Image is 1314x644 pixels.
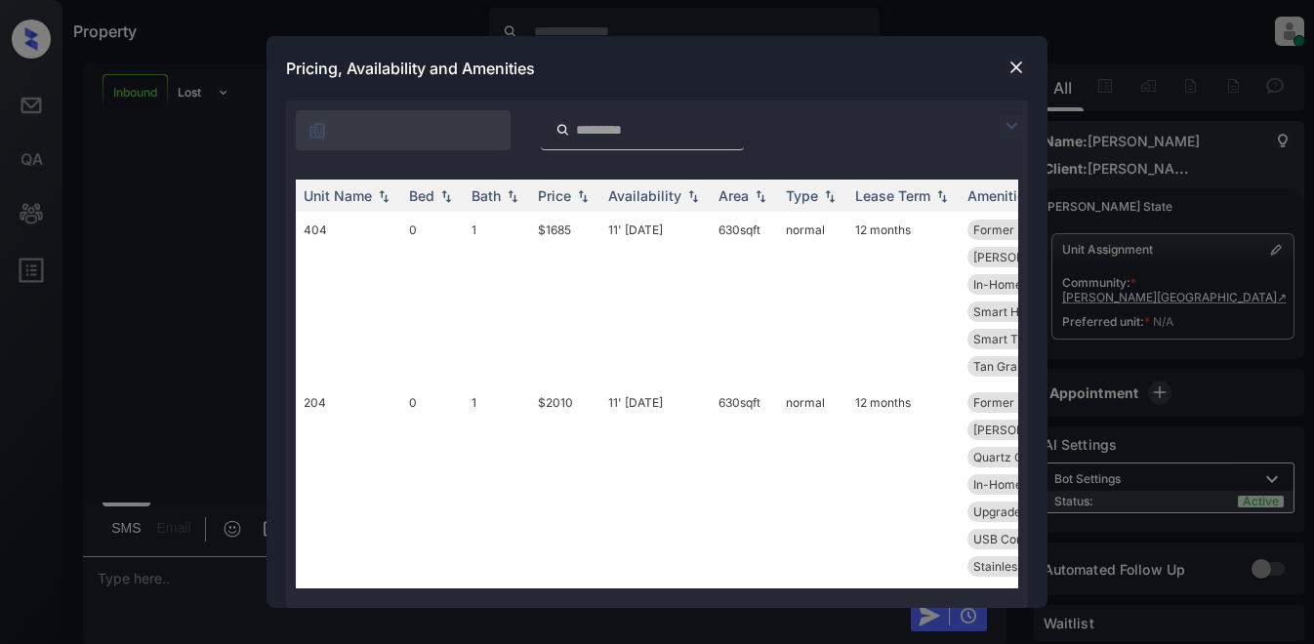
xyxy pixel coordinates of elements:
[847,384,960,584] td: 12 months
[600,212,711,384] td: 11' [DATE]
[401,384,464,584] td: 0
[555,121,570,139] img: icon-zuma
[608,187,681,204] div: Availability
[973,559,1063,574] span: Stainless Steel...
[973,532,1076,546] span: USB Compatible ...
[530,212,600,384] td: $1685
[973,395,1083,410] span: Former Mgmt Ren...
[530,384,600,584] td: $2010
[973,277,1079,292] span: In-Home Washer ...
[711,212,778,384] td: 630 sqft
[973,359,1072,374] span: Tan Granite Cou...
[503,189,522,203] img: sorting
[973,504,1070,519] span: Upgrades: Studi...
[973,450,1072,464] span: Quartz Countert...
[711,384,778,584] td: 630 sqft
[296,212,401,384] td: 404
[973,477,1079,492] span: In-Home Washer ...
[304,187,372,204] div: Unit Name
[600,384,711,584] td: 11' [DATE]
[855,187,930,204] div: Lease Term
[308,121,327,141] img: icon-zuma
[296,384,401,584] td: 204
[464,212,530,384] td: 1
[820,189,840,203] img: sorting
[973,304,1074,319] span: Smart Home Lock
[847,212,960,384] td: 12 months
[973,222,1083,237] span: Former Mgmt Ren...
[401,212,464,384] td: 0
[932,189,952,203] img: sorting
[778,212,847,384] td: normal
[472,187,501,204] div: Bath
[967,187,1033,204] div: Amenities
[267,36,1047,101] div: Pricing, Availability and Amenities
[778,384,847,584] td: normal
[683,189,703,203] img: sorting
[374,189,393,203] img: sorting
[573,189,593,203] img: sorting
[719,187,749,204] div: Area
[436,189,456,203] img: sorting
[786,187,818,204] div: Type
[1000,114,1023,138] img: icon-zuma
[973,250,1077,264] span: [PERSON_NAME]...
[464,384,530,584] td: 1
[538,187,571,204] div: Price
[409,187,434,204] div: Bed
[973,423,1077,437] span: [PERSON_NAME]...
[751,189,770,203] img: sorting
[973,332,1080,346] span: Smart Thermosta...
[1006,58,1026,77] img: close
